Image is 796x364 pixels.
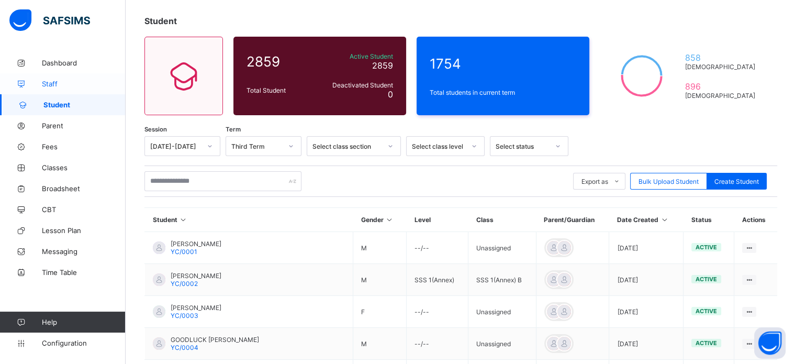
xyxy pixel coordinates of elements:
[685,63,759,71] span: [DEMOGRAPHIC_DATA]
[319,81,393,89] span: Deactivated Student
[714,178,759,185] span: Create Student
[353,264,407,296] td: M
[226,126,241,133] span: Term
[609,328,683,360] td: [DATE]
[468,208,536,232] th: Class
[412,142,465,150] div: Select class level
[685,52,759,63] span: 858
[319,52,393,60] span: Active Student
[312,142,382,150] div: Select class section
[660,216,669,224] i: Sort in Ascending Order
[609,208,683,232] th: Date Created
[353,328,407,360] td: M
[353,232,407,264] td: M
[171,248,197,256] span: YC/0001
[685,92,759,100] span: [DEMOGRAPHIC_DATA]
[353,296,407,328] td: F
[9,9,90,31] img: safsims
[171,344,198,351] span: YC/0004
[244,84,316,97] div: Total Student
[388,89,393,100] span: 0
[42,184,126,193] span: Broadsheet
[609,264,683,296] td: [DATE]
[407,264,468,296] td: SSS 1(Annex)
[696,244,717,251] span: active
[144,126,167,133] span: Session
[372,60,393,71] span: 2859
[638,178,699,185] span: Bulk Upload Student
[42,339,125,347] span: Configuration
[609,296,683,328] td: [DATE]
[683,208,734,232] th: Status
[42,142,126,151] span: Fees
[581,178,608,185] span: Export as
[754,327,786,359] button: Open asap
[42,122,126,130] span: Parent
[468,296,536,328] td: Unassigned
[42,163,126,172] span: Classes
[150,142,201,150] div: [DATE]-[DATE]
[468,264,536,296] td: SSS 1(Annex) B
[468,328,536,360] td: Unassigned
[145,208,353,232] th: Student
[43,101,126,109] span: Student
[144,16,177,26] span: Student
[42,226,126,235] span: Lesson Plan
[42,80,126,88] span: Staff
[734,208,777,232] th: Actions
[171,272,221,280] span: [PERSON_NAME]
[536,208,609,232] th: Parent/Guardian
[171,240,221,248] span: [PERSON_NAME]
[42,205,126,214] span: CBT
[179,216,188,224] i: Sort in Ascending Order
[407,328,468,360] td: --/--
[171,304,221,312] span: [PERSON_NAME]
[42,268,126,277] span: Time Table
[696,275,717,283] span: active
[42,318,125,326] span: Help
[468,232,536,264] td: Unassigned
[430,89,576,96] span: Total students in current term
[171,312,198,319] span: YC/0003
[407,208,468,232] th: Level
[685,81,759,92] span: 896
[430,56,576,72] span: 1754
[42,247,126,256] span: Messaging
[42,59,126,67] span: Dashboard
[231,142,282,150] div: Third Term
[246,53,313,70] span: 2859
[696,339,717,347] span: active
[407,232,468,264] td: --/--
[609,232,683,264] td: [DATE]
[171,336,259,344] span: GOODLUCK [PERSON_NAME]
[407,296,468,328] td: --/--
[696,307,717,315] span: active
[496,142,549,150] div: Select status
[385,216,394,224] i: Sort in Ascending Order
[171,280,198,288] span: YC/0002
[353,208,407,232] th: Gender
